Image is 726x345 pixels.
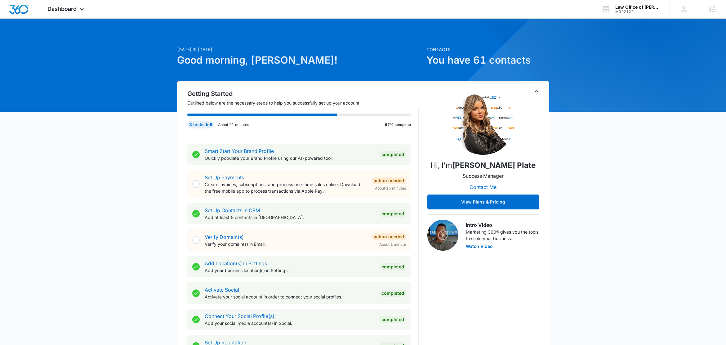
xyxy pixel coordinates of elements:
[463,172,504,180] p: Success Manager
[430,160,536,171] p: Hi, I'm
[452,161,536,170] strong: [PERSON_NAME] Plate
[372,233,406,240] div: Action Needed
[380,263,406,271] div: Completed
[205,181,367,194] p: Create invoices, subscriptions, and process one-time sales online. Download the free mobile app t...
[379,242,406,247] span: About 1 minute
[466,229,539,242] p: Marketing 360® gives you the tools to scale your business.
[463,180,503,195] button: Contact Me
[187,121,214,128] div: 3 tasks left
[372,177,406,184] div: Action Needed
[426,46,549,53] p: Contacts
[47,6,77,12] span: Dashboard
[615,5,661,10] div: account name
[452,93,514,155] img: Madeline Plate
[385,122,411,128] p: 67% complete
[205,293,375,300] p: Activate your social account in order to connect your social profiles.
[205,267,375,274] p: Add your business location(s) in Settings.
[205,155,375,161] p: Quickly populate your Brand Profile using our AI-powered tool.
[205,313,274,319] a: Connect Your Social Profile(s)
[375,186,406,191] span: About 15 minutes
[466,244,493,249] button: Watch Video
[380,151,406,158] div: Completed
[205,241,367,247] p: Verify your domain(s) in Email.
[427,195,539,209] button: View Plans & Pricing
[205,148,274,154] a: Smart Start Your Brand Profile
[533,88,540,95] button: Toggle Collapse
[187,89,419,98] h2: Getting Started
[205,287,239,293] a: Activate Social
[380,316,406,323] div: Completed
[218,122,249,128] p: About 21 minutes
[205,214,375,221] p: Add at least 5 contacts in [GEOGRAPHIC_DATA].
[177,46,423,53] p: [DATE] is [DATE]
[187,100,419,106] p: Outlined below are the necessary steps to help you successfully set up your account.
[205,174,244,181] a: Set Up Payments
[427,220,458,251] img: Intro Video
[205,207,260,213] a: Set Up Contacts in CRM
[205,234,244,240] a: Verify Domain(s)
[466,221,539,229] h3: Intro Video
[380,289,406,297] div: Completed
[615,10,661,14] div: account id
[205,260,267,267] a: Add Location(s) in Settings
[177,53,423,68] h1: Good morning, [PERSON_NAME]!
[426,53,549,68] h1: You have 61 contacts
[205,320,375,326] p: Add your social media account(s) in Social.
[380,210,406,217] div: Completed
